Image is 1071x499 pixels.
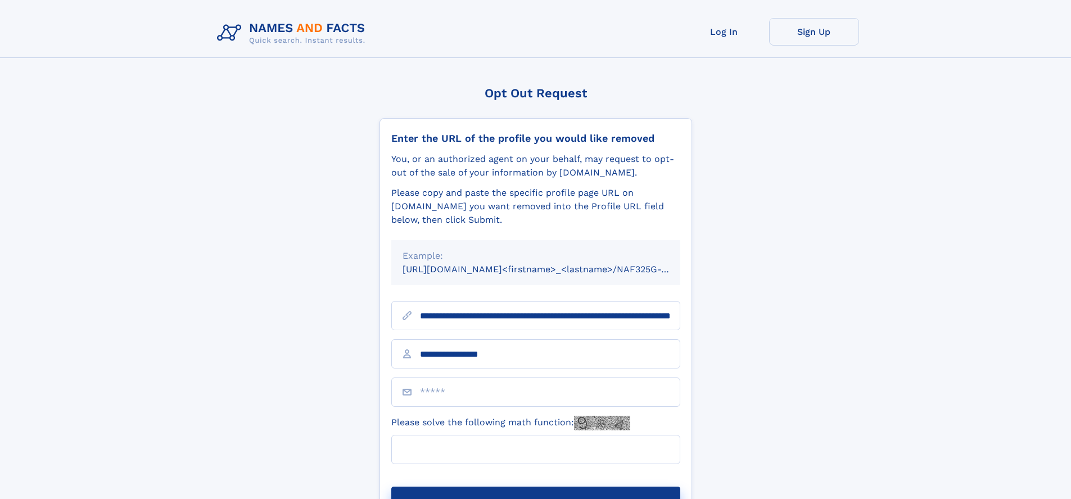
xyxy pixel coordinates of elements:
[391,132,680,145] div: Enter the URL of the profile you would like removed
[403,249,669,263] div: Example:
[213,18,374,48] img: Logo Names and Facts
[679,18,769,46] a: Log In
[403,264,702,275] small: [URL][DOMAIN_NAME]<firstname>_<lastname>/NAF325G-xxxxxxxx
[379,86,692,100] div: Opt Out Request
[391,186,680,227] div: Please copy and paste the specific profile page URL on [DOMAIN_NAME] you want removed into the Pr...
[391,152,680,179] div: You, or an authorized agent on your behalf, may request to opt-out of the sale of your informatio...
[391,416,630,430] label: Please solve the following math function:
[769,18,859,46] a: Sign Up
